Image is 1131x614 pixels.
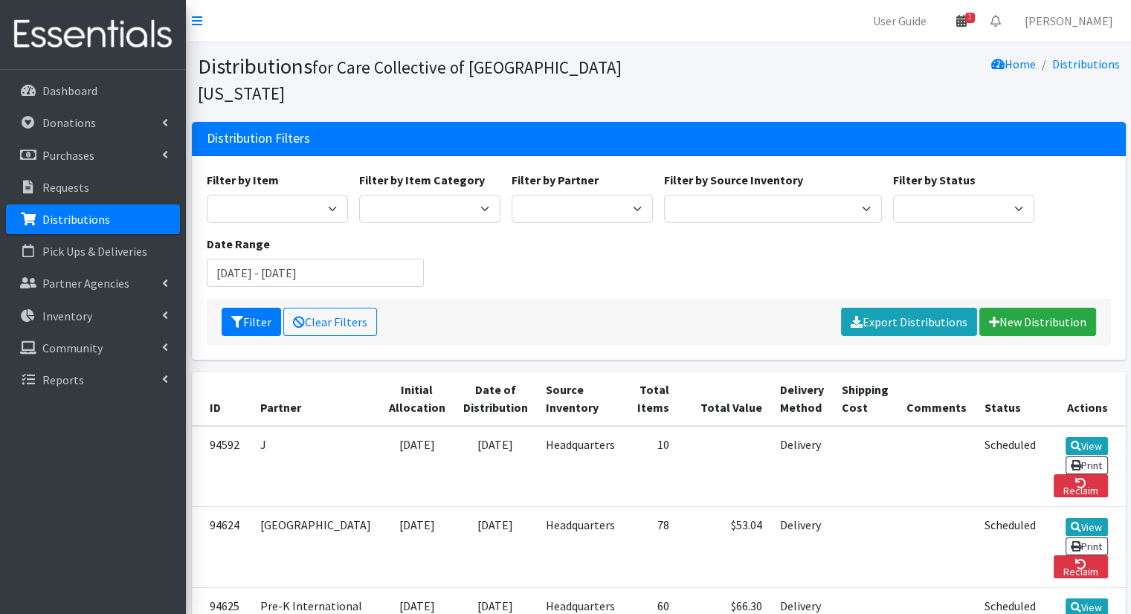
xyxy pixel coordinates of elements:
[678,372,771,426] th: Total Value
[537,372,624,426] th: Source Inventory
[454,426,537,507] td: [DATE]
[965,13,975,23] span: 2
[1066,518,1108,536] a: View
[42,244,147,259] p: Pick Ups & Deliveries
[771,507,833,587] td: Delivery
[207,235,270,253] label: Date Range
[6,140,180,170] a: Purchases
[42,83,97,98] p: Dashboard
[6,76,180,106] a: Dashboard
[771,426,833,507] td: Delivery
[380,426,454,507] td: [DATE]
[861,6,938,36] a: User Guide
[42,308,92,323] p: Inventory
[976,426,1045,507] td: Scheduled
[624,372,678,426] th: Total Items
[207,171,279,189] label: Filter by Item
[1013,6,1125,36] a: [PERSON_NAME]
[251,507,380,587] td: [GEOGRAPHIC_DATA]
[841,308,977,336] a: Export Distributions
[198,56,622,104] small: for Care Collective of [GEOGRAPHIC_DATA][US_STATE]
[207,259,425,287] input: January 1, 2011 - December 31, 2011
[42,148,94,163] p: Purchases
[1054,474,1108,497] a: Reclaim
[6,268,180,298] a: Partner Agencies
[359,171,485,189] label: Filter by Item Category
[1052,56,1120,71] a: Distributions
[6,333,180,363] a: Community
[893,171,976,189] label: Filter by Status
[6,10,180,59] img: HumanEssentials
[664,171,803,189] label: Filter by Source Inventory
[198,54,654,105] h1: Distributions
[380,372,454,426] th: Initial Allocation
[192,426,251,507] td: 94592
[42,115,96,130] p: Donations
[251,372,380,426] th: Partner
[6,108,180,138] a: Donations
[979,308,1096,336] a: New Distribution
[42,340,103,355] p: Community
[944,6,979,36] a: 2
[976,507,1045,587] td: Scheduled
[898,372,976,426] th: Comments
[1066,456,1108,474] a: Print
[1066,537,1108,555] a: Print
[833,372,898,426] th: Shipping Cost
[380,507,454,587] td: [DATE]
[624,426,678,507] td: 10
[454,507,537,587] td: [DATE]
[42,212,110,227] p: Distributions
[991,56,1036,71] a: Home
[537,507,624,587] td: Headquarters
[42,276,129,291] p: Partner Agencies
[192,507,251,587] td: 94624
[251,426,380,507] td: J
[222,308,281,336] button: Filter
[6,365,180,395] a: Reports
[6,204,180,234] a: Distributions
[283,308,377,336] a: Clear Filters
[1045,372,1126,426] th: Actions
[42,372,84,387] p: Reports
[976,372,1045,426] th: Status
[624,507,678,587] td: 78
[537,426,624,507] td: Headquarters
[1054,555,1108,578] a: Reclaim
[678,507,771,587] td: $53.04
[207,131,310,146] h3: Distribution Filters
[1066,437,1108,455] a: View
[771,372,833,426] th: Delivery Method
[454,372,537,426] th: Date of Distribution
[512,171,599,189] label: Filter by Partner
[6,172,180,202] a: Requests
[6,236,180,266] a: Pick Ups & Deliveries
[192,372,251,426] th: ID
[6,301,180,331] a: Inventory
[42,180,89,195] p: Requests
